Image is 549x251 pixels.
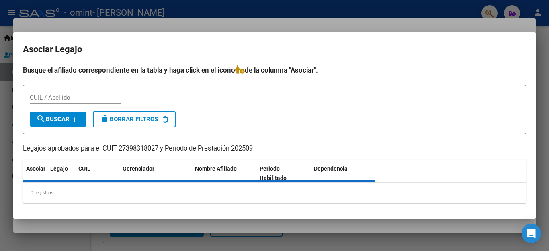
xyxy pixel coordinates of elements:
[75,160,119,187] datatable-header-cell: CUIL
[23,183,526,203] div: 0 registros
[30,112,86,127] button: Buscar
[195,165,237,172] span: Nombre Afiliado
[123,165,154,172] span: Gerenciador
[93,111,176,127] button: Borrar Filtros
[522,224,541,243] div: Open Intercom Messenger
[260,165,287,181] span: Periodo Habilitado
[23,65,526,76] h4: Busque el afiliado correspondiente en la tabla y haga click en el ícono de la columna "Asociar".
[36,116,70,123] span: Buscar
[314,165,348,172] span: Dependencia
[100,116,158,123] span: Borrar Filtros
[192,160,256,187] datatable-header-cell: Nombre Afiliado
[119,160,192,187] datatable-header-cell: Gerenciador
[26,165,45,172] span: Asociar
[78,165,90,172] span: CUIL
[36,114,46,124] mat-icon: search
[311,160,375,187] datatable-header-cell: Dependencia
[256,160,311,187] datatable-header-cell: Periodo Habilitado
[23,144,526,154] p: Legajos aprobados para el CUIT 27398318027 y Período de Prestación 202509
[100,114,110,124] mat-icon: delete
[23,42,526,57] h2: Asociar Legajo
[23,160,47,187] datatable-header-cell: Asociar
[50,165,68,172] span: Legajo
[47,160,75,187] datatable-header-cell: Legajo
